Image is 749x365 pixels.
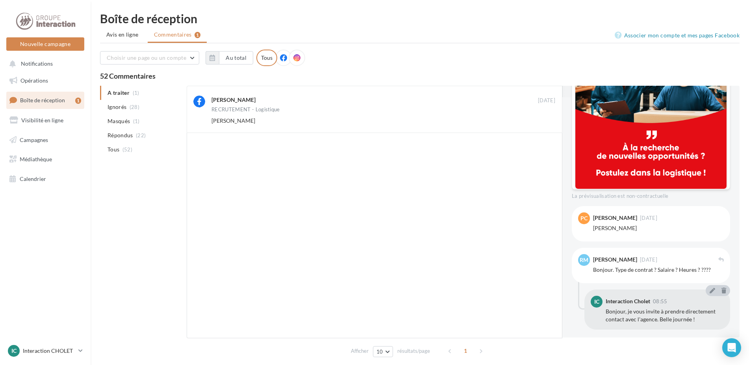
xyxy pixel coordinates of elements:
span: [PERSON_NAME] [211,117,255,124]
span: Notifications [21,61,53,67]
span: Avis en ligne [106,31,139,39]
div: [PERSON_NAME] [593,224,724,232]
span: PC [580,214,588,222]
a: Opérations [5,72,86,89]
span: [DATE] [538,97,555,104]
a: IC Interaction CHOLET [6,343,84,358]
span: Opérations [20,77,48,84]
button: Nouvelle campagne [6,37,84,51]
a: Campagnes [5,132,86,148]
div: [PERSON_NAME] [593,215,637,221]
span: 08:55 [653,299,667,304]
div: Tous [256,50,277,66]
span: résultats/page [397,347,430,355]
span: Ignorés [108,103,126,111]
span: IC [11,347,17,355]
a: Associer mon compte et mes pages Facebook [615,31,740,40]
span: Répondus [108,131,133,139]
span: Rm [580,256,588,264]
span: 1 [459,345,472,357]
span: (52) [122,146,132,153]
span: IC [594,298,599,306]
span: [DATE] [640,216,657,221]
a: Médiathèque [5,151,86,168]
div: [PERSON_NAME] [211,96,256,104]
span: Médiathèque [20,156,52,162]
span: (28) [130,104,139,110]
div: Boîte de réception [100,13,740,24]
a: Boîte de réception1 [5,92,86,109]
span: Masqués [108,117,130,125]
button: Choisir une page ou un compte [100,51,199,65]
span: Choisir une page ou un compte [107,54,186,61]
div: 1 [75,98,81,104]
button: 10 [373,346,393,357]
span: Visibilité en ligne [21,117,63,124]
span: Tous [108,146,119,153]
a: Visibilité en ligne [5,112,86,129]
a: Calendrier [5,171,86,187]
div: Bonjour. Type de contrat ? Salaire ? Heures ? ???? [593,266,724,274]
span: Calendrier [20,175,46,182]
span: [DATE] [640,257,657,262]
div: Open Intercom Messenger [722,338,741,357]
span: (22) [136,132,146,138]
div: RECRUTEMENT - Logistique [211,107,280,112]
span: Boîte de réception [20,97,65,103]
span: Campagnes [20,136,48,143]
span: 10 [376,348,383,355]
button: Au total [206,51,253,65]
button: Au total [219,51,253,65]
div: La prévisualisation est non-contractuelle [572,190,730,200]
span: (1) [133,118,140,124]
span: Bonjour, je vous invite à prendre directement contact avec l'agence. Belle journée ! [606,308,716,323]
p: Interaction CHOLET [23,347,75,355]
div: [PERSON_NAME] [593,257,637,262]
span: Afficher [351,347,369,355]
div: 52 Commentaires [100,72,740,79]
div: Interaction Cholet [606,299,650,304]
